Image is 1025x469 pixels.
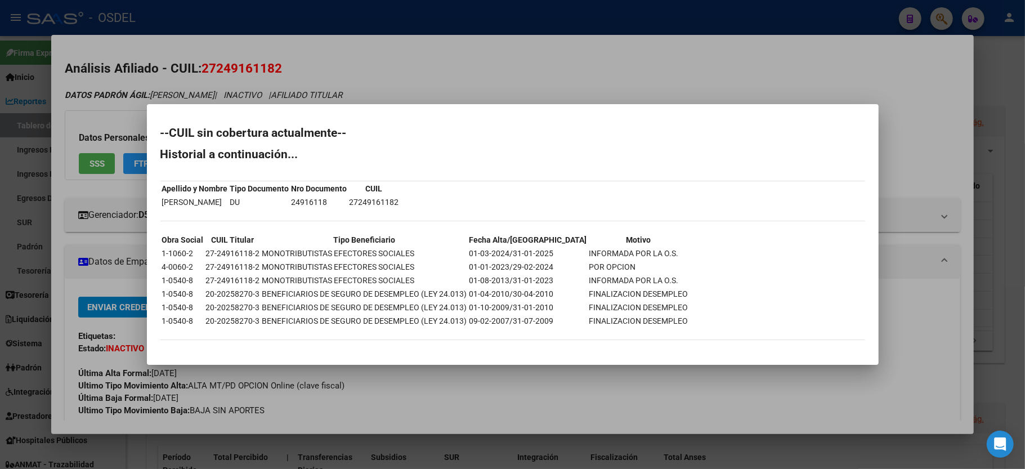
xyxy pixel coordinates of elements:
td: FINALIZACION DESEMPLEO [589,301,689,314]
td: BENEFICIARIOS DE SEGURO DE DESEMPLEO (LEY 24.013) [262,315,468,327]
td: MONOTRIBUTISTAS EFECTORES SOCIALES [262,247,468,260]
td: 01-04-2010/30-04-2010 [469,288,588,300]
td: 27-24916118-2 [205,247,261,260]
td: 27249161182 [349,196,400,208]
th: CUIL Titular [205,234,261,246]
th: Apellido y Nombre [162,182,229,195]
td: 01-01-2023/29-02-2024 [469,261,588,273]
h2: Historial a continuación... [160,149,865,160]
th: Motivo [589,234,689,246]
td: 09-02-2007/31-07-2009 [469,315,588,327]
td: 24916118 [291,196,348,208]
td: 1-1060-2 [162,247,204,260]
td: 4-0060-2 [162,261,204,273]
td: 27-24916118-2 [205,274,261,287]
td: 1-0540-8 [162,315,204,327]
td: BENEFICIARIOS DE SEGURO DE DESEMPLEO (LEY 24.013) [262,301,468,314]
td: 1-0540-8 [162,288,204,300]
td: DU [230,196,290,208]
h2: --CUIL sin cobertura actualmente-- [160,127,865,139]
td: INFORMADA POR LA O.S. [589,274,689,287]
td: 27-24916118-2 [205,261,261,273]
td: INFORMADA POR LA O.S. [589,247,689,260]
th: Fecha Alta/[GEOGRAPHIC_DATA] [469,234,588,246]
td: 1-0540-8 [162,274,204,287]
th: Tipo Beneficiario [262,234,468,246]
td: 20-20258270-3 [205,301,261,314]
td: 20-20258270-3 [205,315,261,327]
td: 1-0540-8 [162,301,204,314]
div: Open Intercom Messenger [987,431,1014,458]
td: POR OPCION [589,261,689,273]
th: Nro Documento [291,182,348,195]
td: 20-20258270-3 [205,288,261,300]
td: MONOTRIBUTISTAS EFECTORES SOCIALES [262,274,468,287]
th: Tipo Documento [230,182,290,195]
td: 01-10-2009/31-01-2010 [469,301,588,314]
th: Obra Social [162,234,204,246]
td: [PERSON_NAME] [162,196,229,208]
td: BENEFICIARIOS DE SEGURO DE DESEMPLEO (LEY 24.013) [262,288,468,300]
td: FINALIZACION DESEMPLEO [589,288,689,300]
td: 01-03-2024/31-01-2025 [469,247,588,260]
td: FINALIZACION DESEMPLEO [589,315,689,327]
td: 01-08-2013/31-01-2023 [469,274,588,287]
td: MONOTRIBUTISTAS EFECTORES SOCIALES [262,261,468,273]
th: CUIL [349,182,400,195]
